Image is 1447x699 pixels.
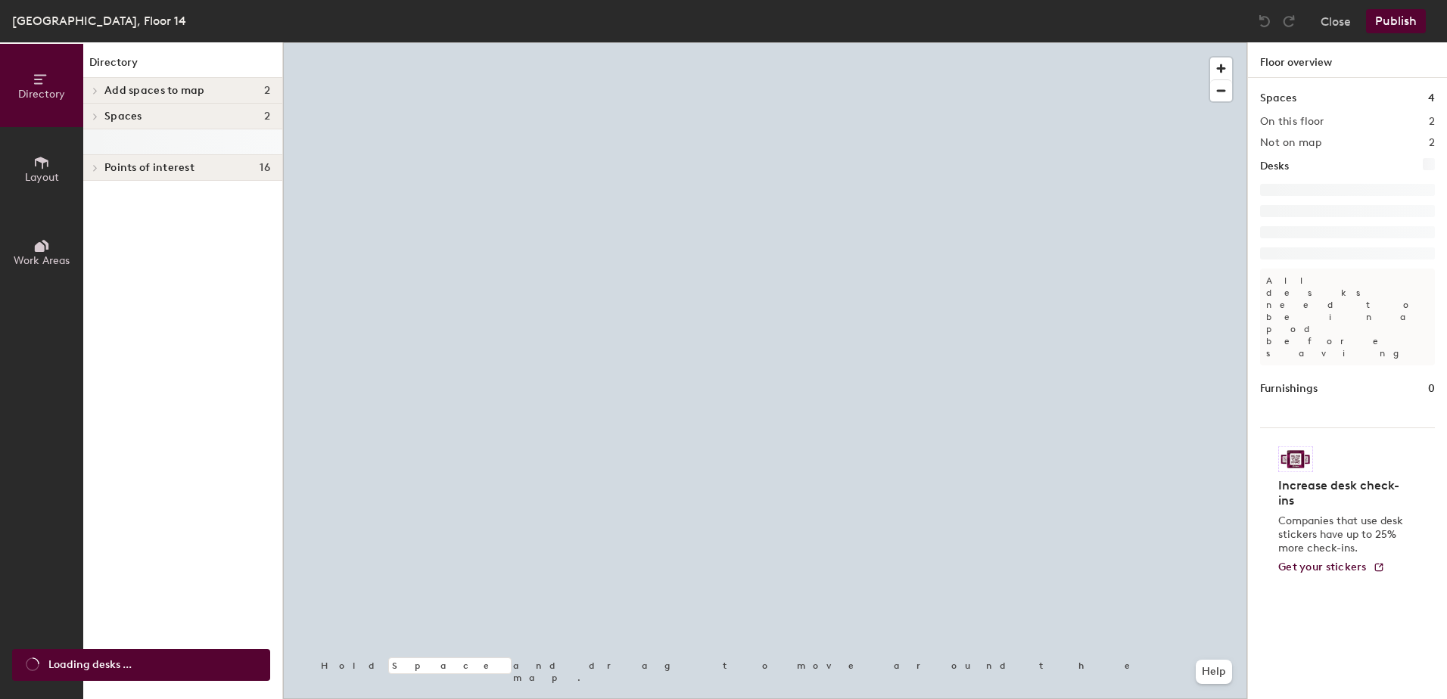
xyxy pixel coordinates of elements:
[48,657,132,673] span: Loading desks ...
[1281,14,1296,29] img: Redo
[1257,14,1272,29] img: Undo
[1196,660,1232,684] button: Help
[1278,446,1313,472] img: Sticker logo
[1260,116,1324,128] h2: On this floor
[1260,137,1321,149] h2: Not on map
[264,110,270,123] span: 2
[1260,269,1435,365] p: All desks need to be in a pod before saving
[1366,9,1426,33] button: Publish
[25,171,59,184] span: Layout
[264,85,270,97] span: 2
[1429,137,1435,149] h2: 2
[1278,561,1385,574] a: Get your stickers
[104,85,205,97] span: Add spaces to map
[83,54,282,78] h1: Directory
[260,162,270,174] span: 16
[1278,478,1408,508] h4: Increase desk check-ins
[1278,561,1367,573] span: Get your stickers
[104,162,194,174] span: Points of interest
[12,11,186,30] div: [GEOGRAPHIC_DATA], Floor 14
[14,254,70,267] span: Work Areas
[1260,381,1318,397] h1: Furnishings
[1428,90,1435,107] h1: 4
[1248,42,1447,78] h1: Floor overview
[1260,90,1296,107] h1: Spaces
[1321,9,1351,33] button: Close
[1260,158,1289,175] h1: Desks
[104,110,142,123] span: Spaces
[1278,514,1408,555] p: Companies that use desk stickers have up to 25% more check-ins.
[1429,116,1435,128] h2: 2
[18,88,65,101] span: Directory
[1428,381,1435,397] h1: 0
